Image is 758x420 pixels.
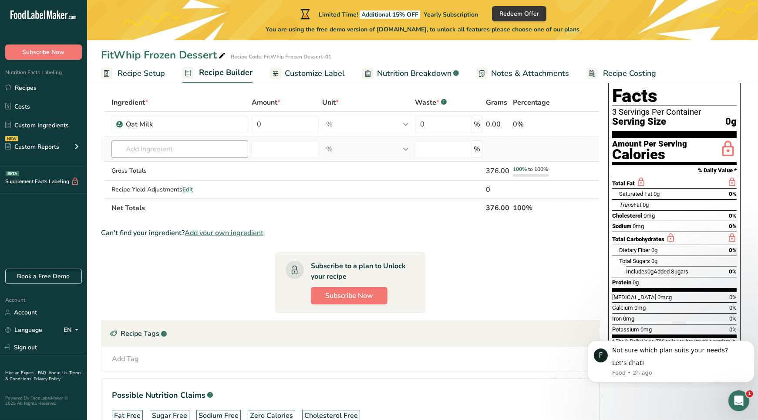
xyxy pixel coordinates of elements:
span: Total Carbohydrates [612,236,664,242]
div: Waste [415,97,447,108]
a: Language [5,322,42,338]
span: 0g [654,191,660,197]
span: Customize Label [285,68,345,79]
div: 376.00 [486,166,509,176]
span: 0mcg [657,294,672,300]
button: Subscribe Now [5,44,82,60]
span: Iron [612,315,622,322]
iframe: Intercom live chat [728,390,749,411]
span: Grams [486,97,507,108]
button: Redeem Offer [492,6,546,21]
span: to 100% [528,166,548,173]
section: % Daily Value * [612,165,737,176]
span: 0% [729,268,737,275]
div: Oat Milk [126,119,235,130]
span: Total Sugars [619,258,650,264]
span: Additional 15% OFF [360,10,420,19]
a: Hire an Expert . [5,370,36,376]
a: FAQ . [38,370,48,376]
th: 100% [511,198,560,217]
span: Total Fat [612,180,635,187]
span: 0mg [633,223,644,229]
button: Subscribe Now [311,287,387,304]
a: Terms & Conditions . [5,370,81,382]
span: 0% [729,315,737,322]
div: Gross Totals [111,166,248,175]
span: 0% [729,326,737,333]
span: Saturated Fat [619,191,652,197]
span: Add your own ingredient [185,228,263,238]
div: 3 Servings Per Container [612,108,737,116]
div: 0.00 [486,119,509,130]
a: Recipe Costing [586,64,656,83]
span: You are using the free demo version of [DOMAIN_NAME], to unlock all features please choose one of... [266,25,579,34]
a: Privacy Policy [34,376,61,382]
span: 0g [651,247,657,253]
iframe: Intercom notifications message [584,333,758,388]
div: NEW [5,136,18,141]
div: EN [64,325,82,335]
input: Add Ingredient [111,140,248,158]
div: Limited Time! [299,9,478,19]
span: 0g [725,116,737,127]
span: Sodium [612,223,631,229]
span: 100% [513,166,527,173]
a: Customize Label [270,64,345,83]
span: 0mg [623,315,634,322]
span: Unit [322,97,339,108]
span: 0% [729,304,737,311]
div: Add Tag [112,354,139,364]
span: Dietary Fiber [619,247,650,253]
div: 0 [486,184,509,195]
span: Redeem Offer [499,9,539,18]
span: 0% [729,212,737,219]
span: Serving Size [612,116,666,127]
div: Calories [612,148,687,161]
span: Subscribe Now [23,48,65,57]
th: 376.00 [484,198,511,217]
span: Nutrition Breakdown [377,68,451,79]
span: 0g [651,258,657,264]
span: 0% [729,294,737,300]
span: Percentage [513,97,550,108]
span: Yearly Subscription [424,10,478,19]
span: Notes & Attachments [491,68,569,79]
i: Trans [619,201,633,208]
span: 0% [729,191,737,197]
div: BETA [6,171,19,176]
a: Notes & Attachments [476,64,569,83]
span: Calcium [612,304,633,311]
div: Recipe Tags [101,321,599,347]
span: Recipe Costing [603,68,656,79]
th: Net Totals [110,198,484,217]
span: Potassium [612,326,639,333]
div: Recipe Yield Adjustments [111,185,248,194]
span: 0mg [634,304,646,311]
a: Recipe Setup [101,64,165,83]
a: Nutrition Breakdown [362,64,459,83]
div: Custom Reports [5,142,59,151]
span: Recipe Builder [199,67,253,79]
span: 0mg [643,212,655,219]
span: 0g [633,279,639,286]
span: [MEDICAL_DATA] [612,294,656,300]
span: Amount [252,97,280,108]
span: 0% [729,247,737,253]
span: Ingredient [111,97,148,108]
span: 0g [643,201,649,208]
div: Can't find your ingredient? [101,228,600,238]
span: Includes Added Sugars [626,268,688,275]
span: Protein [612,279,631,286]
div: Subscribe to a plan to Unlock your recipe [311,261,408,282]
span: plans [564,25,579,34]
span: 0% [729,223,737,229]
span: Subscribe Now [325,290,373,301]
span: Fat [619,201,641,208]
div: Powered By FoodLabelMaker © 2025 All Rights Reserved [5,396,82,406]
div: Recipe Code: FitWhip Frozen Dessert-01 [231,53,331,61]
